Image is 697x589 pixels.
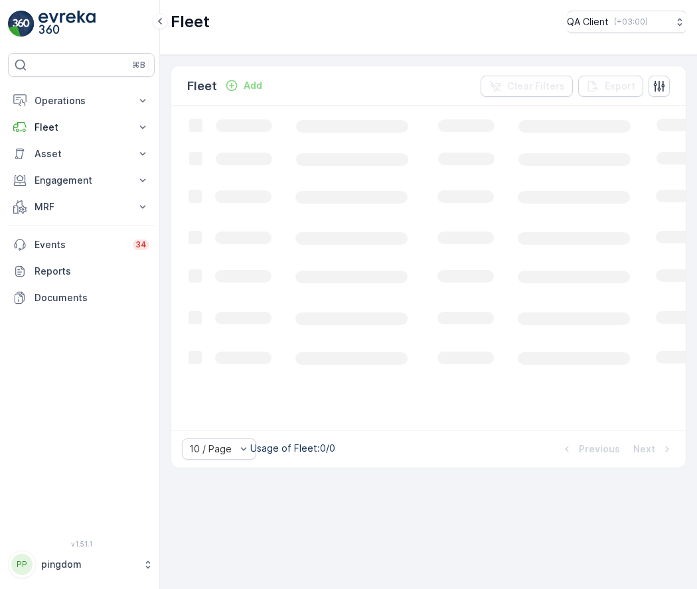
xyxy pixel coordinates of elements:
[8,540,155,548] span: v 1.51.1
[35,265,149,278] p: Reports
[35,94,128,107] p: Operations
[8,258,155,285] a: Reports
[35,174,128,187] p: Engagement
[632,441,675,457] button: Next
[244,79,262,92] p: Add
[135,239,147,250] p: 34
[220,78,268,94] button: Add
[605,80,635,93] p: Export
[171,11,210,33] p: Fleet
[8,11,35,37] img: logo
[8,88,155,114] button: Operations
[8,114,155,141] button: Fleet
[8,167,155,194] button: Engagement
[507,80,565,93] p: Clear Filters
[8,194,155,220] button: MRF
[614,17,648,27] p: ( +03:00 )
[8,231,155,258] a: Events34
[39,11,96,37] img: logo_light-DOdMpM7g.png
[41,558,136,571] p: pingdom
[35,238,125,251] p: Events
[8,551,155,578] button: PPpingdom
[578,76,643,97] button: Export
[250,442,335,455] p: Usage of Fleet : 0/0
[633,442,655,456] p: Next
[567,11,686,33] button: QA Client(+03:00)
[559,441,621,457] button: Previous
[8,285,155,311] a: Documents
[567,15,609,29] p: QA Client
[35,121,128,134] p: Fleet
[187,77,217,96] p: Fleet
[132,60,145,70] p: ⌘B
[11,554,33,575] div: PP
[35,200,128,214] p: MRF
[35,147,128,161] p: Asset
[8,141,155,167] button: Asset
[481,76,573,97] button: Clear Filters
[579,442,620,456] p: Previous
[35,291,149,304] p: Documents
